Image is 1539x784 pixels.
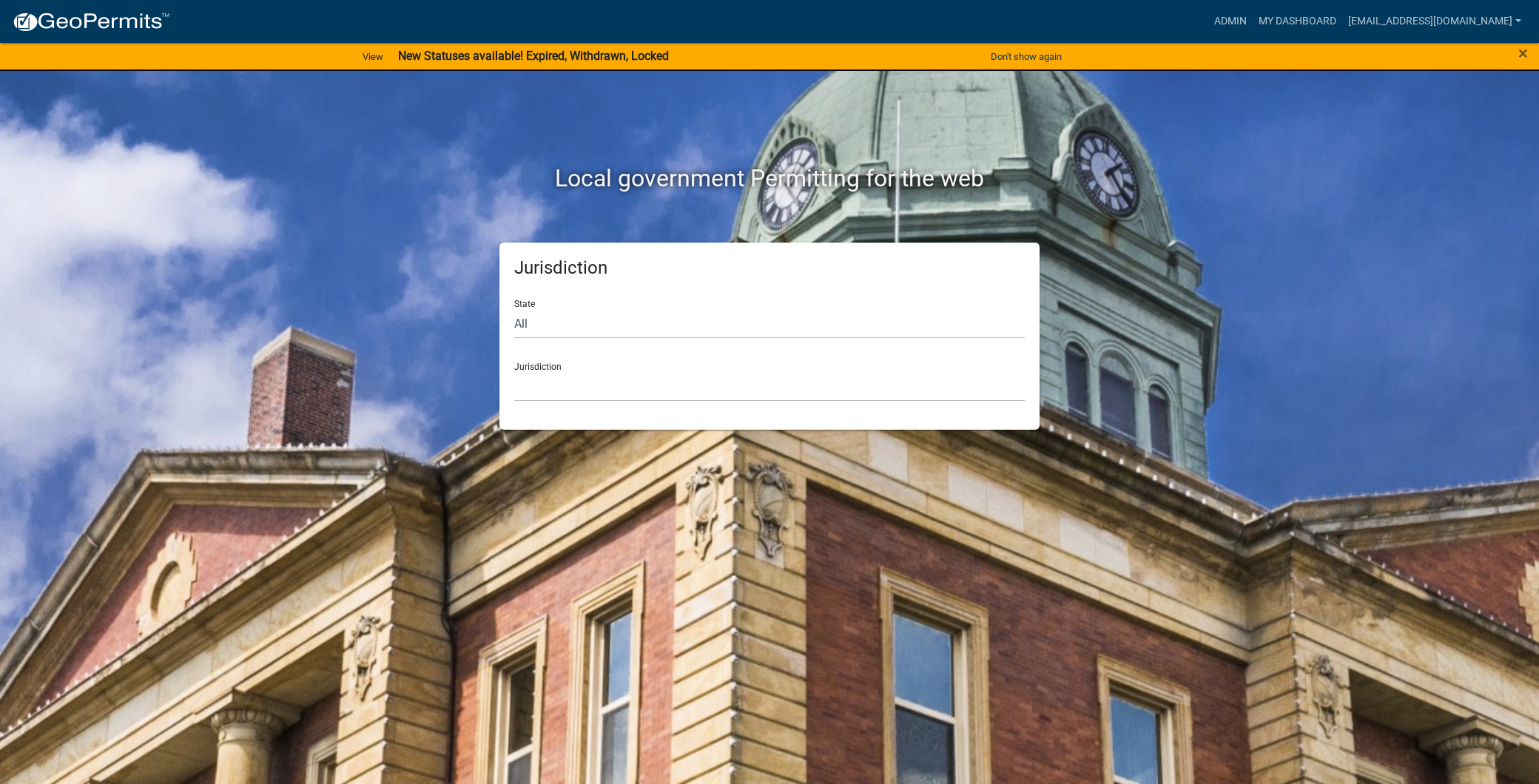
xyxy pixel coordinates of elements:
strong: New Statuses available! Expired, Withdrawn, Locked [398,49,669,63]
button: Don't show again [985,44,1068,69]
a: My Dashboard [1253,7,1342,36]
a: Admin [1208,7,1253,36]
h2: Local government Permitting for the web [359,164,1180,192]
a: [EMAIL_ADDRESS][DOMAIN_NAME] [1342,7,1527,36]
a: View [357,44,389,69]
h5: Jurisdiction [514,257,1025,279]
button: Close [1518,44,1528,62]
span: × [1518,43,1528,64]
